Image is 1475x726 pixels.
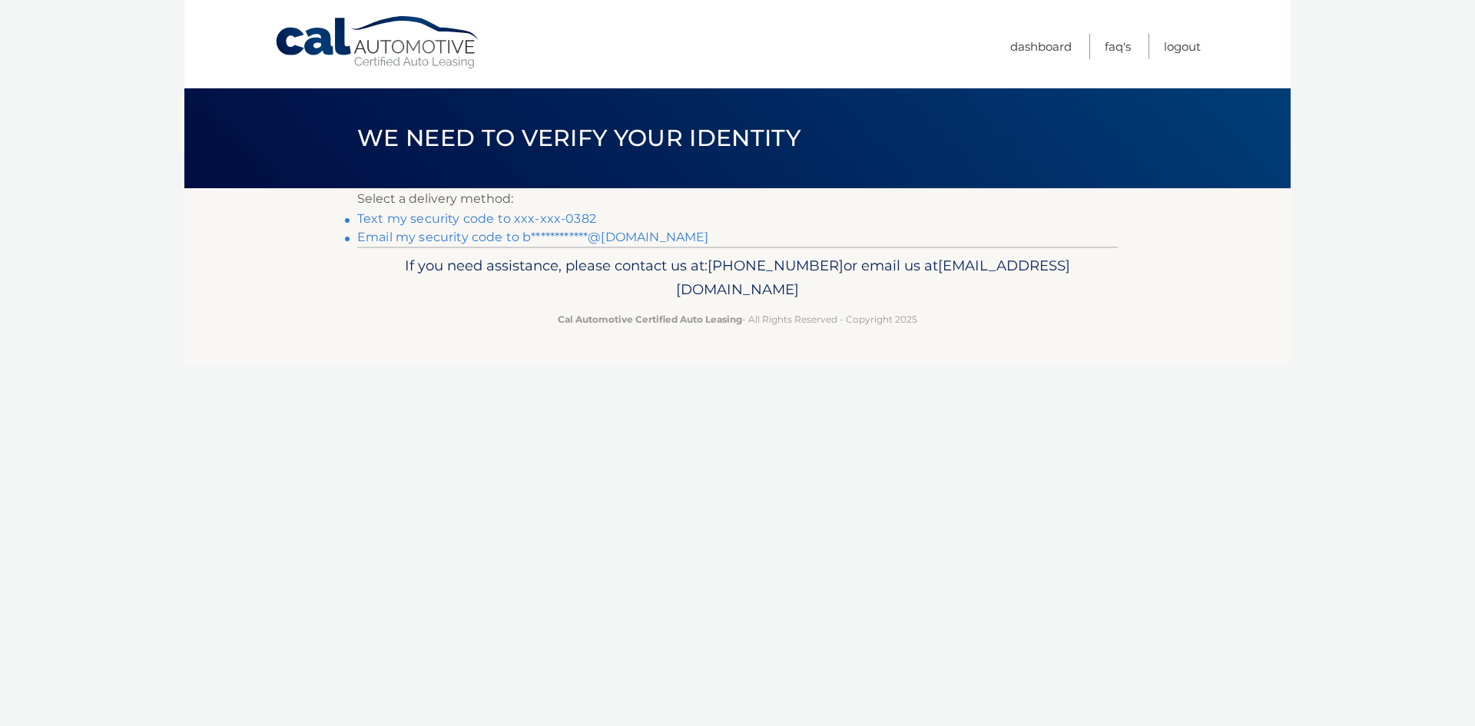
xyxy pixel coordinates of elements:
[1105,34,1131,59] a: FAQ's
[357,211,596,226] a: Text my security code to xxx-xxx-0382
[357,124,800,152] span: We need to verify your identity
[367,311,1108,327] p: - All Rights Reserved - Copyright 2025
[708,257,844,274] span: [PHONE_NUMBER]
[558,313,742,325] strong: Cal Automotive Certified Auto Leasing
[274,15,482,70] a: Cal Automotive
[1164,34,1201,59] a: Logout
[357,188,1118,210] p: Select a delivery method:
[367,254,1108,303] p: If you need assistance, please contact us at: or email us at
[1010,34,1072,59] a: Dashboard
